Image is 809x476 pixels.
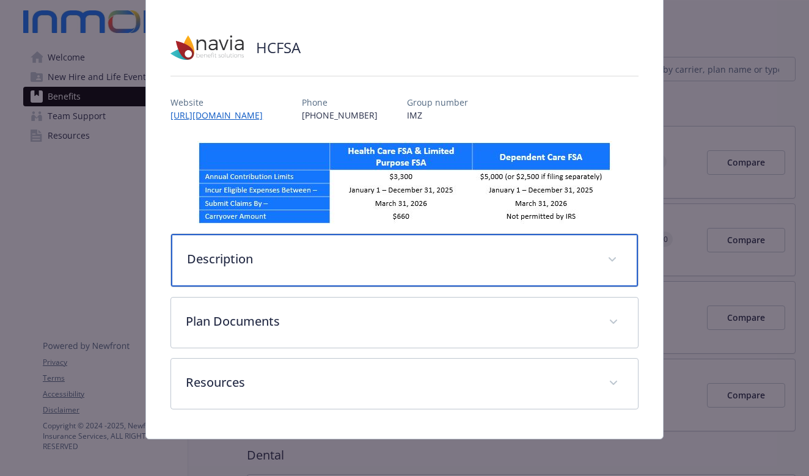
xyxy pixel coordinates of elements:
h2: HCFSA [256,37,301,58]
p: Description [187,250,592,268]
p: Website [170,96,273,109]
p: Phone [302,96,378,109]
div: Plan Documents [171,298,637,348]
p: [PHONE_NUMBER] [302,109,378,122]
img: Navia Benefit Solutions [170,29,244,66]
div: Resources [171,359,637,409]
div: Description [171,234,637,287]
p: Resources [186,373,593,392]
img: banner [197,141,612,224]
p: Group number [407,96,468,109]
a: [URL][DOMAIN_NAME] [170,109,273,121]
p: Plan Documents [186,312,593,331]
p: IMZ [407,109,468,122]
